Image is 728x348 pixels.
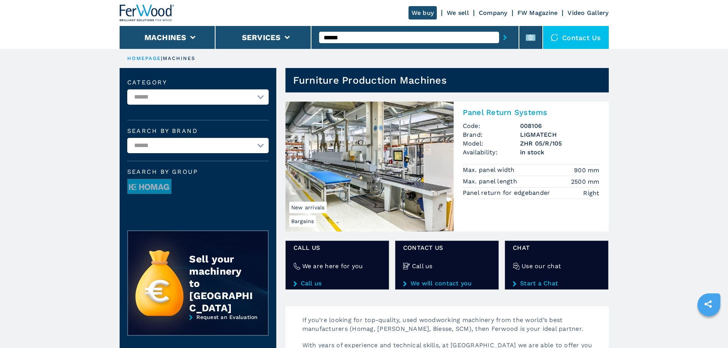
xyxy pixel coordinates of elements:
[513,243,600,252] span: Chat
[285,102,609,231] a: Panel Return Systems LIGMATECH ZHR 05/R/105BargainsNew arrivalsPanel Return SystemsCode:008106Bra...
[520,130,600,139] h3: LIGMATECH
[447,9,469,16] a: We sell
[189,253,253,314] div: Sell your machinery to [GEOGRAPHIC_DATA]
[463,121,520,130] span: Code:
[295,316,609,341] p: If you’re looking for top-quality, used woodworking machinery from the world’s best manufacturers...
[463,148,520,157] span: Availability:
[289,215,316,227] span: Bargains
[499,29,511,46] button: submit-button
[161,55,162,61] span: |
[463,139,520,148] span: Model:
[409,6,437,19] a: We buy
[127,55,161,61] a: HOMEPAGE
[567,9,608,16] a: Video Gallery
[144,33,186,42] button: Machines
[522,262,561,270] h4: Use our chat
[293,243,381,252] span: Call us
[293,263,300,270] img: We are here for you
[479,9,507,16] a: Company
[242,33,281,42] button: Services
[127,128,269,134] label: Search by brand
[463,166,517,174] p: Max. panel width
[463,177,519,186] p: Max. panel length
[128,179,171,194] img: image
[302,262,363,270] h4: We are here for you
[699,295,718,314] a: sharethis
[513,280,600,287] a: Start a Chat
[463,130,520,139] span: Brand:
[289,202,327,213] span: New arrivals
[412,262,433,270] h4: Call us
[120,5,175,21] img: Ferwood
[520,139,600,148] h3: ZHR 05/R/105
[127,169,269,175] span: Search by group
[571,177,600,186] em: 2500 mm
[574,166,600,175] em: 900 mm
[463,189,552,197] p: Panel return for edgebander
[403,243,491,252] span: CONTACT US
[520,148,600,157] span: in stock
[696,314,722,342] iframe: Chat
[293,280,381,287] a: Call us
[403,263,410,270] img: Call us
[403,280,491,287] a: We will contact you
[285,102,454,231] img: Panel Return Systems LIGMATECH ZHR 05/R/105
[513,263,520,270] img: Use our chat
[293,74,447,86] h1: Furniture Production Machines
[517,9,558,16] a: FW Magazine
[520,121,600,130] h3: 008106
[127,314,269,342] a: Request an Evaluation
[127,79,269,86] label: Category
[163,55,196,62] p: machines
[583,189,599,197] em: Right
[551,34,558,41] img: Contact us
[543,26,609,49] div: Contact us
[463,108,600,117] h2: Panel Return Systems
